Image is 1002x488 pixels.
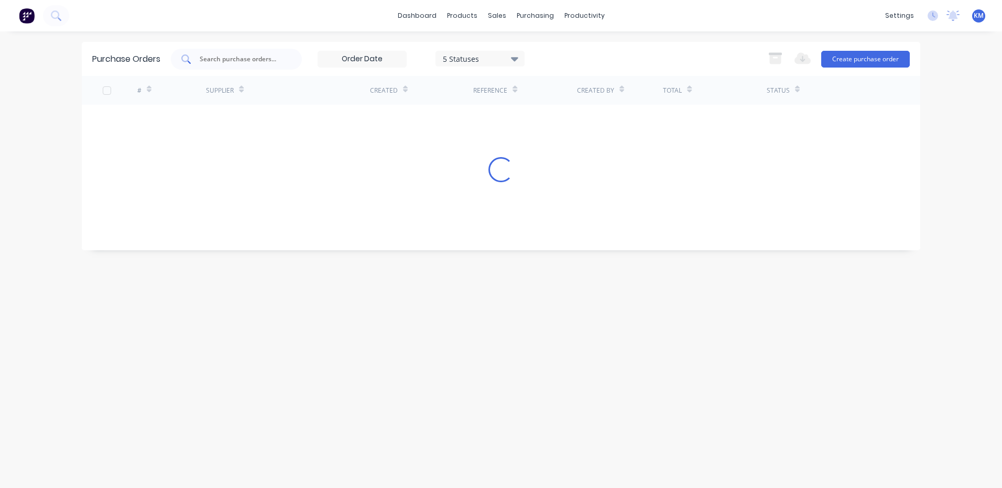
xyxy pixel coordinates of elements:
[19,8,35,24] img: Factory
[473,86,507,95] div: Reference
[370,86,398,95] div: Created
[137,86,141,95] div: #
[318,51,406,67] input: Order Date
[821,51,910,68] button: Create purchase order
[442,8,483,24] div: products
[511,8,559,24] div: purchasing
[199,54,286,64] input: Search purchase orders...
[880,8,919,24] div: settings
[393,8,442,24] a: dashboard
[559,8,610,24] div: productivity
[767,86,790,95] div: Status
[577,86,614,95] div: Created By
[206,86,234,95] div: Supplier
[483,8,511,24] div: sales
[663,86,682,95] div: Total
[443,53,518,64] div: 5 Statuses
[92,53,160,65] div: Purchase Orders
[974,11,984,20] span: KM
